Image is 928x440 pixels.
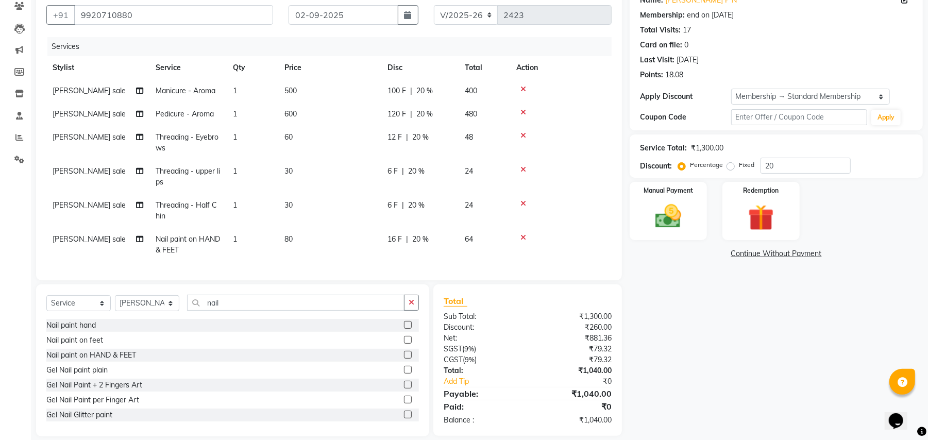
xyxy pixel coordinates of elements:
span: SGST [444,344,462,353]
th: Price [278,56,381,79]
img: _cash.svg [647,201,689,231]
span: Threading - upper lips [156,166,220,187]
span: 48 [465,132,473,142]
span: 12 F [387,132,402,143]
span: 1 [233,200,237,210]
div: Sub Total: [436,311,528,322]
span: [PERSON_NAME] sale [53,109,126,119]
span: 600 [284,109,297,119]
div: Coupon Code [640,112,731,123]
div: ₹79.32 [528,354,619,365]
div: 0 [684,40,688,50]
div: ₹1,040.00 [528,387,619,400]
span: 500 [284,86,297,95]
div: Nail paint on feet [46,335,103,346]
th: Action [510,56,612,79]
span: 30 [284,200,293,210]
label: Percentage [690,160,723,170]
span: | [406,234,408,245]
span: Nail paint on HAND & FEET [156,234,220,255]
label: Manual Payment [644,186,693,195]
span: 6 F [387,200,398,211]
span: 480 [465,109,477,119]
span: 1 [233,109,237,119]
div: 18.08 [665,70,683,80]
span: 1 [233,86,237,95]
span: Threading - Half Chin [156,200,217,221]
th: Total [459,56,510,79]
span: Threading - Eyebrows [156,132,218,153]
div: ₹79.32 [528,344,619,354]
div: ( ) [436,354,528,365]
button: +91 [46,5,75,25]
span: 1 [233,234,237,244]
span: 64 [465,234,473,244]
span: 20 % [408,200,425,211]
div: Nail paint hand [46,320,96,331]
div: Apply Discount [640,91,731,102]
div: Balance : [436,415,528,426]
span: 20 % [412,132,429,143]
div: ₹881.36 [528,333,619,344]
div: 17 [683,25,691,36]
div: Gel Nail Paint + 2 Fingers Art [46,380,142,391]
span: [PERSON_NAME] sale [53,234,126,244]
a: Continue Without Payment [632,248,921,259]
div: Paid: [436,400,528,413]
span: | [406,132,408,143]
div: Last Visit: [640,55,674,65]
div: Gel Nail paint plain [46,365,108,376]
div: Discount: [436,322,528,333]
span: 9% [465,356,475,364]
input: Search by Name/Mobile/Email/Code [74,5,273,25]
span: 20 % [408,166,425,177]
th: Disc [381,56,459,79]
span: 6 F [387,166,398,177]
span: | [402,166,404,177]
div: ₹1,040.00 [528,415,619,426]
span: | [410,109,412,120]
span: 100 F [387,86,406,96]
div: ₹0 [528,400,619,413]
th: Service [149,56,227,79]
div: Services [47,37,619,56]
div: Gel Nail Paint per Finger Art [46,395,139,405]
iframe: chat widget [885,399,918,430]
div: ( ) [436,344,528,354]
span: 16 F [387,234,402,245]
div: Total Visits: [640,25,681,36]
span: 80 [284,234,293,244]
label: Fixed [739,160,754,170]
span: 24 [465,200,473,210]
input: Search or Scan [187,295,404,311]
div: Nail paint on HAND & FEET [46,350,136,361]
span: | [402,200,404,211]
input: Enter Offer / Coupon Code [731,109,867,125]
span: [PERSON_NAME] sale [53,166,126,176]
span: | [410,86,412,96]
div: Payable: [436,387,528,400]
span: Total [444,296,467,307]
div: ₹0 [543,376,619,387]
span: [PERSON_NAME] sale [53,132,126,142]
span: 20 % [416,109,433,120]
img: _gift.svg [740,201,782,234]
div: Card on file: [640,40,682,50]
div: ₹1,300.00 [691,143,723,154]
div: Gel Nail Glitter paint [46,410,112,420]
div: [DATE] [677,55,699,65]
span: [PERSON_NAME] sale [53,200,126,210]
span: [PERSON_NAME] sale [53,86,126,95]
th: Qty [227,56,278,79]
span: 20 % [412,234,429,245]
a: Add Tip [436,376,543,387]
div: ₹1,300.00 [528,311,619,322]
label: Redemption [743,186,779,195]
span: Manicure - Aroma [156,86,215,95]
div: end on [DATE] [687,10,734,21]
span: 60 [284,132,293,142]
div: ₹1,040.00 [528,365,619,376]
span: 20 % [416,86,433,96]
span: CGST [444,355,463,364]
th: Stylist [46,56,149,79]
